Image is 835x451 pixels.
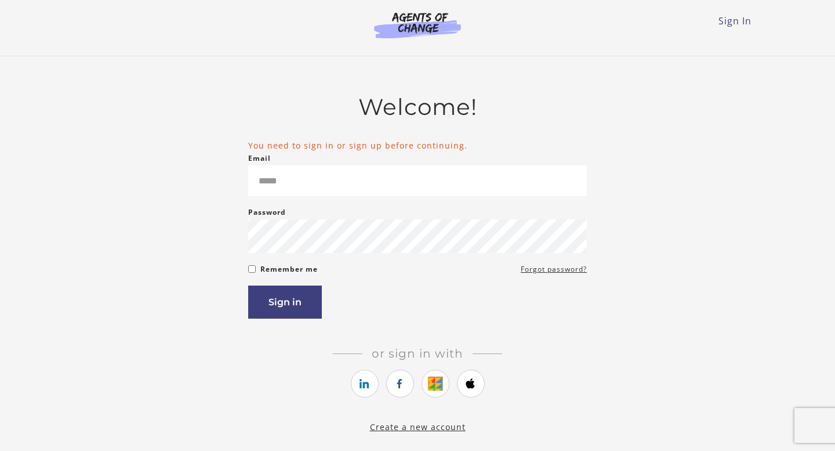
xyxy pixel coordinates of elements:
[457,370,485,398] a: https://courses.thinkific.com/users/auth/apple?ss%5Breferral%5D=&ss%5Buser_return_to%5D=%2Fenroll...
[260,262,318,276] label: Remember me
[362,347,473,360] span: Or sign in with
[718,15,752,27] a: Sign In
[248,151,271,165] label: Email
[521,262,587,276] a: Forgot password?
[248,286,322,319] button: Sign in
[370,421,466,432] a: Create a new account
[362,12,473,38] img: Agents of Change Logo
[248,205,286,219] label: Password
[248,93,587,121] h2: Welcome!
[248,139,587,151] li: You need to sign in or sign up before continuing.
[386,370,414,398] a: https://courses.thinkific.com/users/auth/facebook?ss%5Breferral%5D=&ss%5Buser_return_to%5D=%2Fenr...
[351,370,379,398] a: https://courses.thinkific.com/users/auth/linkedin?ss%5Breferral%5D=&ss%5Buser_return_to%5D=%2Fenr...
[422,370,449,398] a: https://courses.thinkific.com/users/auth/google?ss%5Breferral%5D=&ss%5Buser_return_to%5D=%2Fenrol...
